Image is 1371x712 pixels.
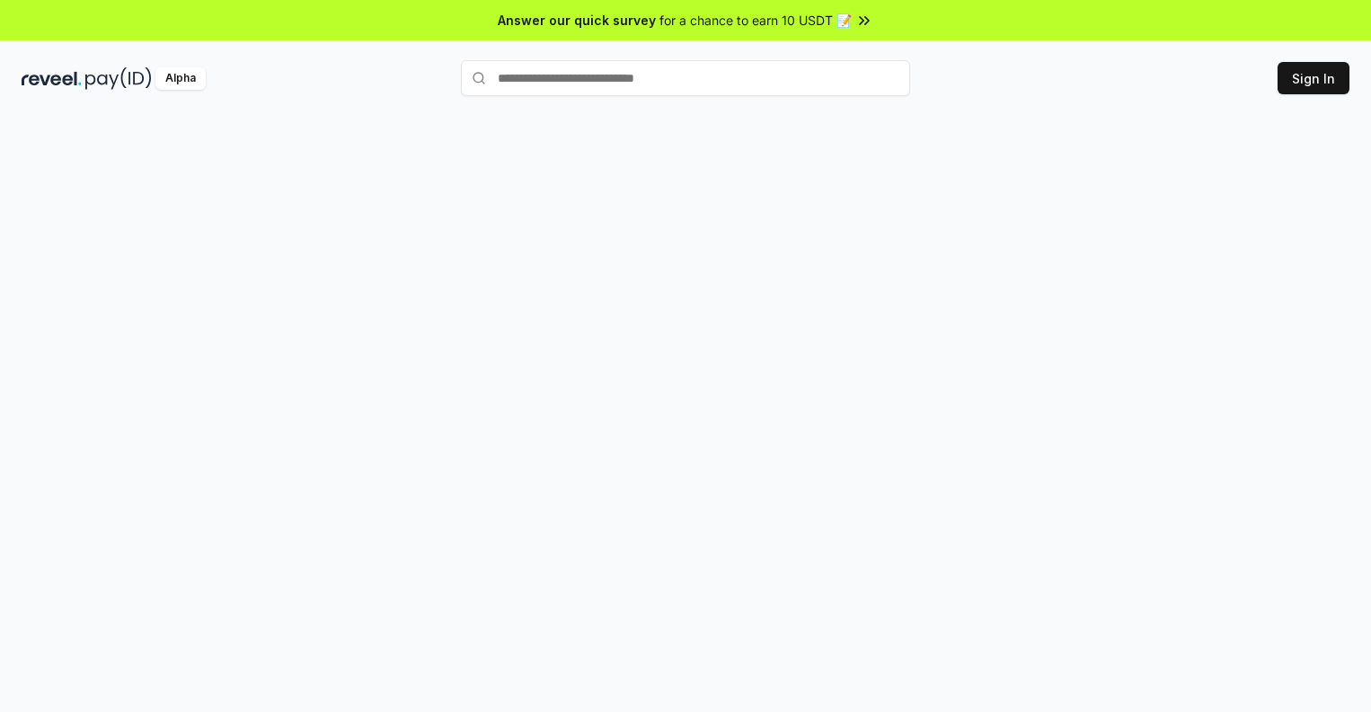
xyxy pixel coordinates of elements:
[498,11,656,30] span: Answer our quick survey
[155,67,206,90] div: Alpha
[22,67,82,90] img: reveel_dark
[659,11,852,30] span: for a chance to earn 10 USDT 📝
[1278,62,1349,94] button: Sign In
[85,67,152,90] img: pay_id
